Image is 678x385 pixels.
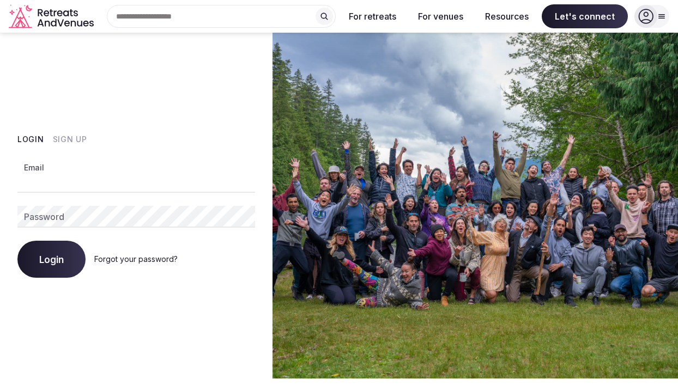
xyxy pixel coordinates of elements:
label: Email [22,162,46,173]
span: Login [39,254,64,265]
img: My Account Background [273,33,678,378]
button: For retreats [340,4,405,28]
button: Login [17,241,86,278]
button: Resources [476,4,537,28]
svg: Retreats and Venues company logo [9,4,96,29]
a: Visit the homepage [9,4,96,29]
button: For venues [409,4,472,28]
button: Sign Up [53,134,87,145]
button: Login [17,134,44,145]
a: Forgot your password? [94,254,178,264]
span: Let's connect [542,4,628,28]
